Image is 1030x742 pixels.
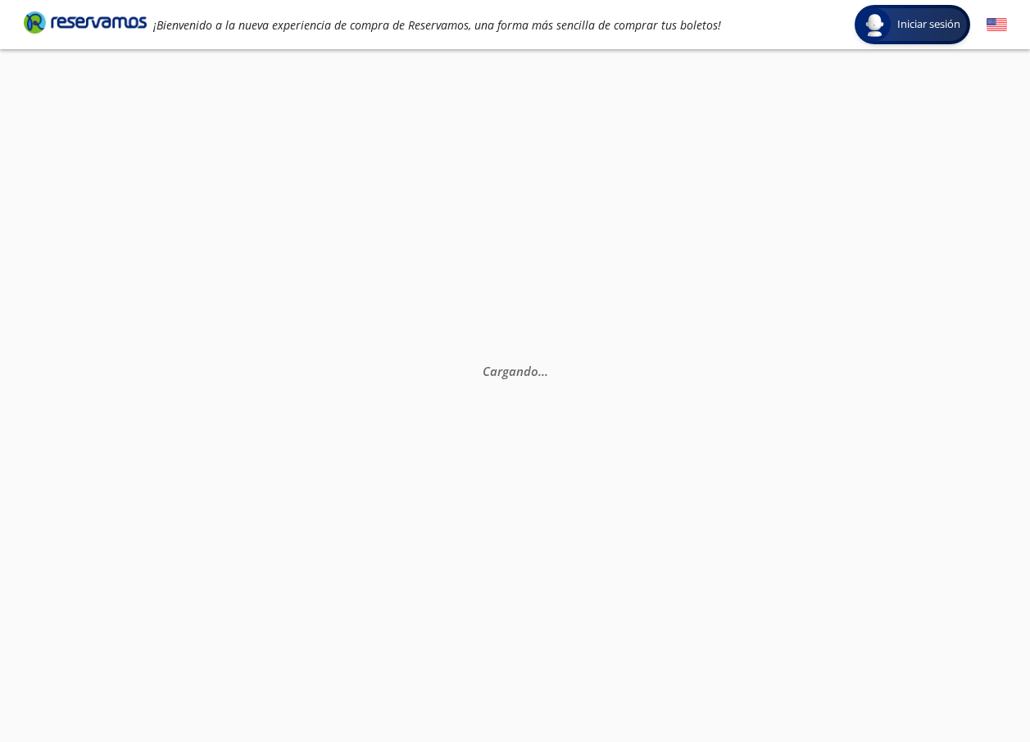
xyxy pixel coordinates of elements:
button: English [987,15,1007,35]
span: . [538,363,542,379]
span: . [542,363,545,379]
span: Iniciar sesión [891,16,967,33]
em: ¡Bienvenido a la nueva experiencia de compra de Reservamos, una forma más sencilla de comprar tus... [153,17,721,33]
em: Cargando [483,363,548,379]
i: Brand Logo [24,10,147,34]
a: Brand Logo [24,10,147,39]
span: . [545,363,548,379]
